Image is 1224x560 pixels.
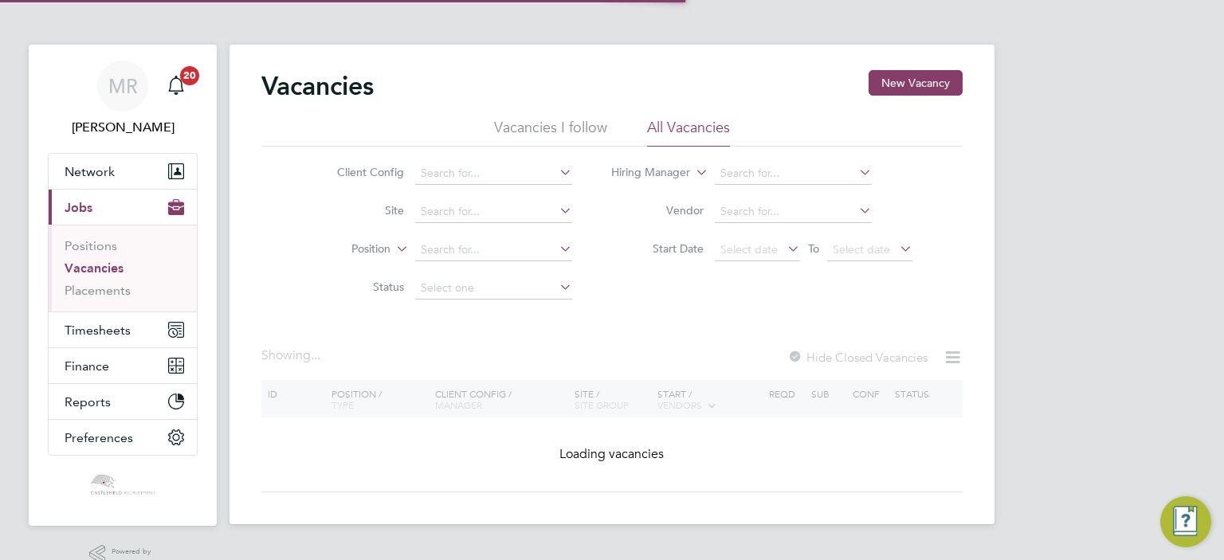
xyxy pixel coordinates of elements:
span: Mason Roberts [48,118,198,137]
label: Client Config [312,165,404,179]
label: Start Date [612,241,704,256]
label: Hiring Manager [598,165,690,181]
span: Powered by [112,545,156,558]
a: Vacancies [65,260,124,276]
input: Search for... [715,163,872,185]
div: Showing [261,347,324,364]
input: Search for... [415,163,572,185]
span: Finance [65,358,109,374]
span: Timesheets [65,323,131,338]
span: Network [65,164,115,179]
label: Hide Closed Vacancies [787,350,928,365]
label: Vendor [612,203,704,217]
a: 20 [160,61,192,112]
div: Jobs [49,225,197,311]
span: MR [108,76,138,96]
span: 20 [180,66,199,85]
button: Engage Resource Center [1160,496,1211,547]
span: Jobs [65,200,92,215]
nav: Main navigation [29,45,217,526]
button: Jobs [49,190,197,225]
span: To [803,238,824,259]
li: All Vacancies [647,118,730,147]
input: Search for... [715,201,872,223]
li: Vacancies I follow [494,118,607,147]
label: Position [299,241,390,257]
input: Search for... [415,239,572,261]
img: castlefieldrecruitment-logo-retina.png [88,472,156,497]
button: Network [49,154,197,189]
button: Preferences [49,420,197,455]
a: Placements [65,283,131,298]
a: Go to home page [48,472,198,497]
input: Search for... [415,201,572,223]
span: Select date [833,242,890,257]
button: Timesheets [49,312,197,347]
button: Reports [49,384,197,419]
h2: Vacancies [261,70,374,102]
button: New Vacancy [869,70,963,96]
span: Reports [65,394,111,409]
span: Select date [720,242,778,257]
span: Preferences [65,430,133,445]
label: Status [312,280,404,294]
button: Finance [49,348,197,383]
input: Select one [415,277,572,300]
span: ... [311,347,320,363]
label: Site [312,203,404,217]
a: MR[PERSON_NAME] [48,61,198,137]
a: Positions [65,238,117,253]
